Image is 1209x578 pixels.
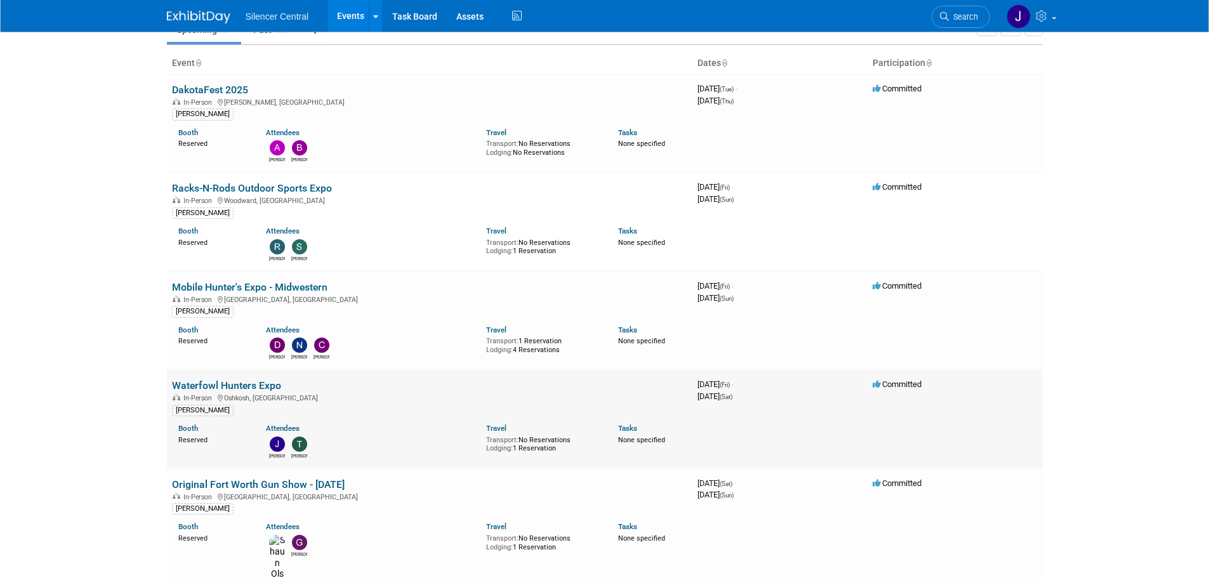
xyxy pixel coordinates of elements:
span: [DATE] [697,281,734,291]
img: Andrew Sorenson [270,140,285,155]
a: Sort by Participation Type [925,58,932,68]
img: ExhibitDay [167,11,230,23]
a: Travel [486,227,506,235]
span: (Sun) [720,295,734,302]
img: Justin Armstrong [270,437,285,452]
span: Transport: [486,239,519,247]
span: Lodging: [486,148,513,157]
span: (Sun) [720,492,734,499]
div: Nickolas Osterman [291,353,307,360]
span: None specified [618,337,665,345]
span: [DATE] [697,84,737,93]
span: Committed [873,478,922,488]
a: Tasks [618,522,637,531]
span: - [732,379,734,389]
span: (Fri) [720,283,730,290]
span: None specified [618,239,665,247]
th: Dates [692,53,868,74]
span: Lodging: [486,444,513,452]
div: Oshkosh, [GEOGRAPHIC_DATA] [172,392,687,402]
div: No Reservations 1 Reservation [486,532,599,551]
img: Gregory Wilkerson [292,535,307,550]
a: Attendees [266,522,300,531]
span: Committed [873,84,922,93]
div: Reserved [178,137,248,148]
a: Sort by Event Name [195,58,201,68]
a: Attendees [266,128,300,137]
span: (Fri) [720,184,730,191]
img: Billee Page [292,140,307,155]
span: Lodging: [486,543,513,551]
a: Sort by Start Date [721,58,727,68]
div: 1 Reservation 4 Reservations [486,334,599,354]
div: Reserved [178,433,248,445]
a: Booth [178,424,198,433]
span: [DATE] [697,194,734,204]
div: Reserved [178,236,248,247]
a: Travel [486,128,506,137]
div: [PERSON_NAME] [172,306,234,317]
div: Justin Armstrong [269,452,285,459]
a: Booth [178,128,198,137]
span: None specified [618,436,665,444]
div: Rob Young [269,254,285,262]
a: Booth [178,227,198,235]
span: In-Person [183,394,216,402]
span: Search [949,12,978,22]
div: Reserved [178,334,248,346]
div: Danielle Osterman [269,353,285,360]
span: [DATE] [697,379,734,389]
span: In-Person [183,493,216,501]
a: Attendees [266,424,300,433]
span: Transport: [486,436,519,444]
img: Nickolas Osterman [292,338,307,353]
span: (Tue) [720,86,734,93]
div: Reserved [178,532,248,543]
a: Travel [486,522,506,531]
span: - [734,478,736,488]
img: In-Person Event [173,296,180,302]
span: [DATE] [697,391,732,401]
span: [DATE] [697,490,734,499]
th: Event [167,53,692,74]
a: Waterfowl Hunters Expo [172,379,281,391]
a: Mobile Hunter's Expo - Midwestern [172,281,327,293]
img: Tyler Phillips [292,437,307,452]
a: Racks-N-Rods Outdoor Sports Expo [172,182,332,194]
div: [PERSON_NAME] [172,503,234,515]
a: Attendees [266,325,300,334]
span: - [732,281,734,291]
div: [GEOGRAPHIC_DATA], [GEOGRAPHIC_DATA] [172,294,687,304]
span: (Sat) [720,480,732,487]
img: Chuck Simpson [314,338,329,353]
a: Tasks [618,128,637,137]
span: - [736,84,737,93]
img: Jessica Crawford [1007,4,1031,29]
span: (Fri) [720,381,730,388]
a: Tasks [618,325,637,334]
div: No Reservations No Reservations [486,137,599,157]
span: Silencer Central [246,11,309,22]
div: [PERSON_NAME] [172,207,234,219]
span: Transport: [486,534,519,542]
span: [DATE] [697,478,736,488]
a: Booth [178,522,198,531]
div: Tyler Phillips [291,452,307,459]
a: Booth [178,325,198,334]
div: No Reservations 1 Reservation [486,433,599,453]
a: Tasks [618,227,637,235]
span: Transport: [486,140,519,148]
span: In-Person [183,296,216,304]
span: (Sat) [720,393,732,400]
a: DakotaFest 2025 [172,84,248,96]
img: Sarah Young [292,239,307,254]
span: Committed [873,281,922,291]
div: [GEOGRAPHIC_DATA], [GEOGRAPHIC_DATA] [172,491,687,501]
div: Chuck Simpson [314,353,329,360]
span: Lodging: [486,247,513,255]
a: Original Fort Worth Gun Show - [DATE] [172,478,345,490]
span: [DATE] [697,293,734,303]
span: None specified [618,140,665,148]
img: Rob Young [270,239,285,254]
img: In-Person Event [173,98,180,105]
